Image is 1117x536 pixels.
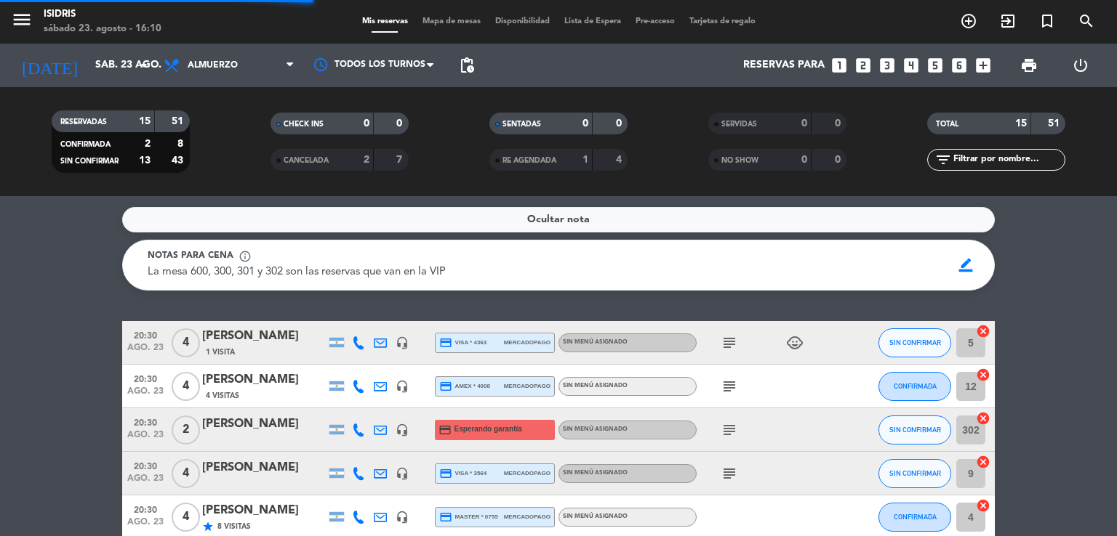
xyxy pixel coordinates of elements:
[439,511,498,524] span: master * 0755
[439,467,487,480] span: visa * 3564
[139,116,151,126] strong: 15
[148,267,446,277] span: La mesa 600, 300, 301 y 302 son las reservas que van en la VIP
[396,423,409,436] i: headset_mic
[563,470,628,476] span: Sin menú asignado
[284,157,329,164] span: CANCELADA
[127,413,164,430] span: 20:30
[1078,12,1095,30] i: search
[355,17,415,25] span: Mis reservas
[830,56,849,75] i: looks_one
[439,423,452,436] i: credit_card
[458,57,476,74] span: pending_actions
[364,118,369,129] strong: 0
[11,9,33,31] i: menu
[127,326,164,343] span: 20:30
[878,503,951,532] button: CONFIRMADA
[127,500,164,517] span: 20:30
[172,116,186,126] strong: 51
[889,338,941,346] span: SIN CONFIRMAR
[415,17,488,25] span: Mapa de mesas
[563,383,628,389] span: Sin menú asignado
[127,430,164,447] span: ago. 23
[894,513,937,521] span: CONFIRMADA
[455,423,522,435] span: Esperando garantía
[934,151,952,168] i: filter_list
[999,12,1017,30] i: exit_to_app
[557,17,628,25] span: Lista de Espera
[439,336,452,349] i: credit_card
[60,141,111,148] span: CONFIRMADA
[721,378,738,395] i: subject
[284,121,324,128] span: CHECK INS
[503,121,541,128] span: SENTADAS
[139,155,151,166] strong: 13
[902,56,921,75] i: looks_4
[1054,44,1106,87] div: LOG OUT
[172,459,200,488] span: 4
[127,457,164,474] span: 20:30
[889,426,941,434] span: SIN CONFIRMAR
[239,250,252,263] span: info_outline
[878,56,897,75] i: looks_3
[202,415,326,434] div: [PERSON_NAME]
[1072,57,1089,74] i: power_settings_new
[854,56,873,75] i: looks_two
[952,152,1065,168] input: Filtrar por nombre...
[1015,118,1027,129] strong: 15
[801,155,807,165] strong: 0
[682,17,763,25] span: Tarjetas de regalo
[582,118,588,129] strong: 0
[582,155,588,165] strong: 1
[439,380,490,393] span: amex * 4008
[976,498,990,513] i: cancel
[135,57,153,74] i: arrow_drop_down
[628,17,682,25] span: Pre-acceso
[950,56,969,75] i: looks_6
[504,512,551,521] span: mercadopago
[172,372,200,401] span: 4
[1038,12,1056,30] i: turned_in_not
[396,511,409,524] i: headset_mic
[177,139,186,149] strong: 8
[952,251,980,279] span: border_color
[127,386,164,403] span: ago. 23
[202,521,214,532] i: star
[504,468,551,478] span: mercadopago
[172,328,200,357] span: 4
[44,22,161,36] div: sábado 23. agosto - 16:10
[503,157,556,164] span: RE AGENDADA
[188,60,238,70] span: Almuerzo
[60,118,107,126] span: RESERVADAS
[504,338,551,347] span: mercadopago
[439,380,452,393] i: credit_card
[976,411,990,426] i: cancel
[878,328,951,357] button: SIN CONFIRMAR
[396,380,409,393] i: headset_mic
[364,155,369,165] strong: 2
[786,334,804,352] i: child_care
[835,155,844,165] strong: 0
[217,521,251,532] span: 8 Visitas
[894,382,937,390] span: CONFIRMADA
[127,370,164,386] span: 20:30
[743,60,825,71] span: Reservas para
[396,155,405,165] strong: 7
[563,426,628,432] span: Sin menú asignado
[1020,57,1038,74] span: print
[439,336,487,349] span: visa * 4363
[721,465,738,482] i: subject
[616,118,625,129] strong: 0
[721,121,757,128] span: SERVIDAS
[439,511,452,524] i: credit_card
[127,517,164,534] span: ago. 23
[721,421,738,439] i: subject
[721,157,758,164] span: NO SHOW
[11,49,88,81] i: [DATE]
[44,7,161,22] div: isidris
[202,501,326,520] div: [PERSON_NAME]
[172,155,186,166] strong: 43
[206,390,239,402] span: 4 Visitas
[11,9,33,36] button: menu
[127,343,164,360] span: ago. 23
[202,327,326,346] div: [PERSON_NAME]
